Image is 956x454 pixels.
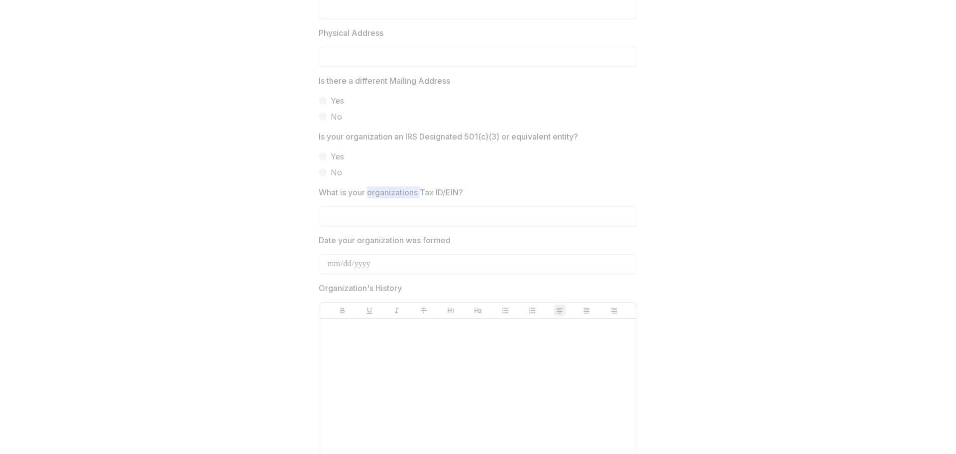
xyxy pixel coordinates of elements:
[319,131,578,143] p: Is your organization an IRS Designated 501(c)(3) or equivalent entity?
[319,186,463,198] p: What is your organizations Tax ID/EIN?
[319,75,450,87] p: Is there a different Mailing Address
[526,304,538,316] button: Ordered List
[331,151,344,162] span: Yes
[337,304,349,316] button: Bold
[363,304,375,316] button: Underline
[331,95,344,107] span: Yes
[319,27,383,39] p: Physical Address
[331,111,342,123] span: No
[499,304,511,316] button: Bullet List
[608,304,620,316] button: Align Right
[319,234,451,246] p: Date your organization was formed
[319,282,402,294] p: Organization's History
[391,304,403,316] button: Italicize
[331,166,342,178] span: No
[472,304,484,316] button: Heading 2
[581,304,593,316] button: Align Center
[418,304,430,316] button: Strike
[445,304,457,316] button: Heading 1
[554,304,566,316] button: Align Left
